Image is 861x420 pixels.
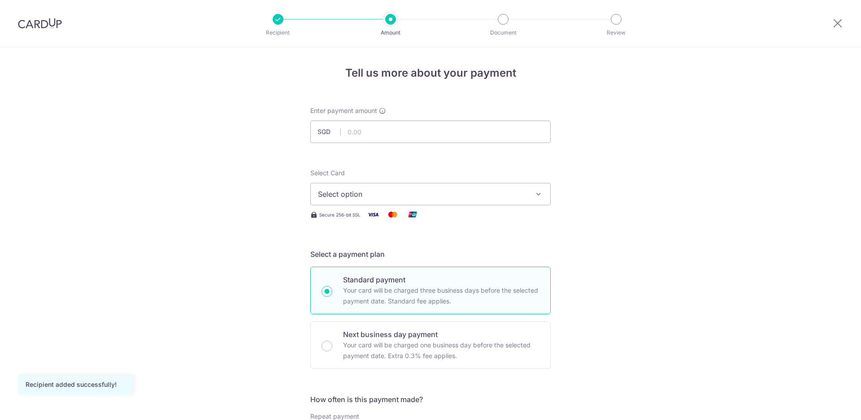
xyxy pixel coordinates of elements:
[343,329,539,340] p: Next business day payment
[343,340,539,361] p: Your card will be charged one business day before the selected payment date. Extra 0.3% fee applies.
[804,393,852,416] iframe: Opens a widget where you can find more information
[245,28,311,37] p: Recipient
[26,380,125,389] div: Recipient added successfully!
[310,65,551,81] h4: Tell us more about your payment
[310,249,551,260] h5: Select a payment plan
[343,285,539,307] p: Your card will be charged three business days before the selected payment date. Standard fee appl...
[310,121,551,143] input: 0.00
[317,127,341,136] span: SGD
[404,209,422,220] img: Union Pay
[318,189,527,199] span: Select option
[384,209,402,220] img: Mastercard
[583,28,649,37] p: Review
[343,274,539,285] p: Standard payment
[310,394,551,405] h5: How often is this payment made?
[470,28,536,37] p: Document
[310,169,345,177] span: translation missing: en.payables.payment_networks.credit_card.summary.labels.select_card
[364,209,382,220] img: Visa
[357,28,424,37] p: Amount
[310,106,377,115] span: Enter payment amount
[18,18,62,29] img: CardUp
[319,211,361,218] span: Secure 256-bit SSL
[310,183,551,205] button: Select option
